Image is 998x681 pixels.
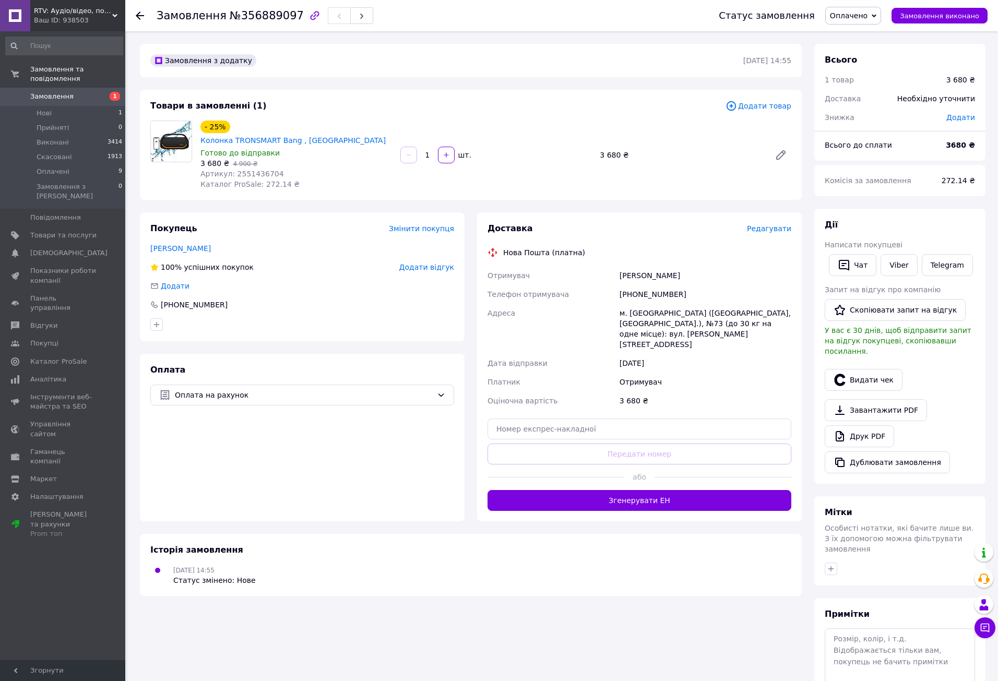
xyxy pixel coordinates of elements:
[173,575,256,586] div: Статус змінено: Нове
[946,75,975,85] div: 3 680 ₴
[5,37,123,55] input: Пошук
[825,55,857,65] span: Всього
[975,617,995,638] button: Чат з покупцем
[34,16,125,25] div: Ваш ID: 938503
[825,507,852,517] span: Мітки
[200,136,386,145] a: Колонка TRONSMART Bang , [GEOGRAPHIC_DATA]
[825,524,973,553] span: Особисті нотатки, які бачите лише ви. З їх допомогою можна фільтрувати замовлення
[37,138,69,147] span: Виконані
[830,11,868,20] span: Оплачено
[30,375,66,384] span: Аналітика
[617,285,793,304] div: [PHONE_NUMBER]
[825,451,950,473] button: Дублювати замовлення
[617,391,793,410] div: 3 680 ₴
[825,609,870,619] span: Примітки
[200,159,229,168] span: 3 680 ₴
[399,263,454,271] span: Додати відгук
[456,150,472,160] div: шт.
[488,490,791,511] button: Згенерувати ЕН
[825,76,854,84] span: 1 товар
[488,290,569,298] span: Телефон отримувача
[488,309,515,317] span: Адреса
[488,359,548,367] span: Дата відправки
[891,87,981,110] div: Необхідно уточнити
[624,472,655,482] span: або
[108,152,122,162] span: 1913
[30,474,57,484] span: Маркет
[118,123,122,133] span: 0
[30,294,97,313] span: Панель управління
[161,282,189,290] span: Додати
[150,223,197,233] span: Покупець
[150,545,243,555] span: Історія замовлення
[173,567,215,574] span: [DATE] 14:55
[825,113,854,122] span: Знижка
[825,176,911,185] span: Комісія за замовлення
[30,492,84,501] span: Налаштування
[881,254,917,276] a: Viber
[488,378,520,386] span: Платник
[30,392,97,411] span: Інструменти веб-майстра та SEO
[108,138,122,147] span: 3414
[30,248,108,258] span: [DEMOGRAPHIC_DATA]
[726,100,791,112] span: Додати товар
[161,263,182,271] span: 100%
[200,121,230,133] div: - 25%
[30,213,81,222] span: Повідомлення
[488,419,791,439] input: Номер експрес-накладної
[150,54,256,67] div: Замовлення з додатку
[30,357,87,366] span: Каталог ProSale
[825,369,902,391] button: Видати чек
[136,10,144,21] div: Повернутися назад
[617,354,793,373] div: [DATE]
[942,176,975,185] span: 272.14 ₴
[37,152,72,162] span: Скасовані
[30,510,97,539] span: [PERSON_NAME] та рахунки
[30,420,97,438] span: Управління сайтом
[596,148,766,162] div: 3 680 ₴
[150,244,211,253] a: [PERSON_NAME]
[747,224,791,233] span: Редагувати
[200,170,284,178] span: Артикул: 2551436704
[501,247,588,258] div: Нова Пошта (платна)
[825,220,838,230] span: Дії
[200,180,300,188] span: Каталог ProSale: 272.14 ₴
[30,529,97,539] div: Prom топ
[829,254,876,276] button: Чат
[488,223,533,233] span: Доставка
[150,262,254,272] div: успішних покупок
[922,254,973,276] a: Telegram
[719,10,815,21] div: Статус замовлення
[34,6,112,16] span: RTV: Аудіо/відео, побутова та комп'ютерна техніка з Європи
[892,8,988,23] button: Замовлення виконано
[160,300,229,310] div: [PHONE_NUMBER]
[825,141,892,149] span: Всього до сплати
[488,397,557,405] span: Оціночна вартість
[825,285,941,294] span: Запит на відгук про компанію
[110,92,120,101] span: 1
[37,109,52,118] span: Нові
[151,121,192,162] img: Колонка TRONSMART Bang , Гарантія
[37,123,69,133] span: Прийняті
[150,365,185,375] span: Оплата
[30,92,74,101] span: Замовлення
[230,9,304,22] span: №356889097
[488,271,530,280] span: Отримувач
[30,65,125,83] span: Замовлення та повідомлення
[150,101,267,111] span: Товари в замовленні (1)
[233,160,257,168] span: 4 900 ₴
[30,231,97,240] span: Товари та послуги
[157,9,227,22] span: Замовлення
[946,141,975,149] b: 3680 ₴
[825,241,902,249] span: Написати покупцеві
[743,56,791,65] time: [DATE] 14:55
[118,109,122,118] span: 1
[30,266,97,285] span: Показники роботи компанії
[825,399,927,421] a: Завантажити PDF
[770,145,791,165] a: Редагувати
[617,373,793,391] div: Отримувач
[825,425,894,447] a: Друк PDF
[825,326,971,355] span: У вас є 30 днів, щоб відправити запит на відгук покупцеві, скопіювавши посилання.
[825,94,861,103] span: Доставка
[37,182,118,201] span: Замовлення з [PERSON_NAME]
